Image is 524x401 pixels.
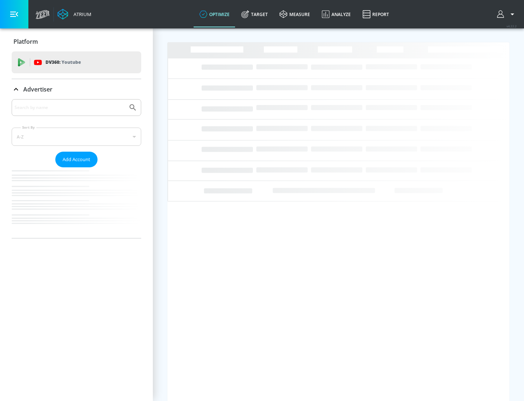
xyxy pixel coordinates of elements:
a: measure [274,1,316,27]
span: Add Account [63,155,90,164]
div: DV360: Youtube [12,51,141,73]
a: Report [357,1,395,27]
p: Youtube [61,58,81,66]
button: Add Account [55,152,98,167]
div: Advertiser [12,79,141,100]
div: A-Z [12,128,141,146]
div: Advertiser [12,99,141,238]
div: Platform [12,31,141,52]
nav: list of Advertiser [12,167,141,238]
a: Atrium [57,9,91,20]
a: Target [235,1,274,27]
div: Atrium [71,11,91,17]
p: Platform [13,38,38,46]
label: Sort By [21,125,36,130]
input: Search by name [15,103,125,112]
span: v 4.22.2 [507,24,517,28]
p: Advertiser [23,85,52,93]
a: Analyze [316,1,357,27]
a: optimize [194,1,235,27]
p: DV360: [45,58,81,66]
